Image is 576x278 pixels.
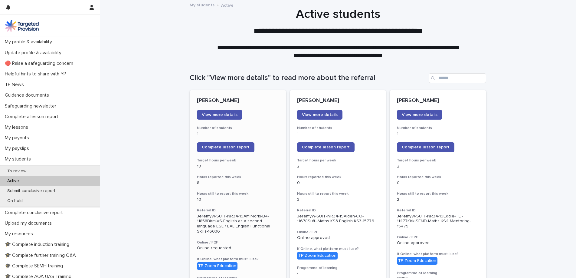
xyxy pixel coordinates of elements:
h3: Programme of learning [397,271,479,276]
a: Complete lesson report [197,142,254,152]
p: 10 [197,197,279,202]
p: - [297,271,379,276]
h3: Target hours per week [297,158,379,163]
p: JeremyW-SUFF-NR34-19Eddie-HD-11477Kirk-SEND-Maths KS4 Mentoring-15475 [397,214,479,229]
p: Online approved [397,240,479,246]
p: 0 [297,180,379,186]
p: My students [2,156,36,162]
p: [PERSON_NAME] [197,98,279,104]
h3: If Online, what platform must I use? [197,257,279,262]
h3: If Online, what platform must I use? [297,247,379,251]
p: JeremyW-SUFF-NR34-19Aiden-CO-11678Suff--Maths KS3 English KS3-15776 [297,214,379,224]
a: My students [190,1,214,8]
h3: Referral ID [397,208,479,213]
h1: Active students [190,7,486,22]
span: Complete lesson report [202,145,250,149]
p: [PERSON_NAME] [297,98,379,104]
p: 0 [397,180,479,186]
h3: Hours still to report this week [297,191,379,196]
p: Safeguarding newsletter [2,103,61,109]
p: My resources [2,231,38,237]
p: 2 [397,197,479,202]
p: TP News [2,82,29,88]
p: Active [221,2,234,8]
p: Complete a lesson report [2,114,63,120]
a: View more details [297,110,342,120]
div: TP Zoom Education [397,257,437,265]
p: 2 [297,164,379,169]
div: TP Zoom Education [197,262,237,270]
p: To review [2,169,31,174]
span: View more details [302,113,338,117]
h3: Number of students [197,126,279,131]
p: Complete conclusive report [2,210,68,216]
span: View more details [402,113,437,117]
p: My profile & availability [2,39,57,45]
h3: Hours reported this week [397,175,479,180]
a: View more details [197,110,242,120]
p: Submit conclusive report [2,188,60,194]
span: View more details [202,113,237,117]
a: Complete lesson report [297,142,355,152]
p: My lessons [2,124,33,130]
p: 🎓 Complete induction training [2,242,74,247]
p: My payslips [2,146,34,151]
h3: Online / F2F [397,235,479,240]
h1: Click "View more details" to read more about the referral [190,74,426,82]
h3: Referral ID [197,208,279,213]
a: Complete lesson report [397,142,454,152]
h3: Target hours per week [397,158,479,163]
h3: Programme of learning [297,266,379,270]
h3: If Online, what platform must I use? [397,252,479,256]
p: Upload my documents [2,220,57,226]
p: Helpful hints to share with YP [2,71,71,77]
p: 2 [397,164,479,169]
p: 🎓 Complete SEMH training [2,263,68,269]
p: 🎓 Complete further training Q&A [2,253,81,258]
span: Complete lesson report [302,145,350,149]
h3: Number of students [397,126,479,131]
input: Search [429,73,486,83]
p: JeremyW-SUFF-NR34-19Amir-Idris-B4-11858Birm-VS-English as a second language ESL / EAL English Fun... [197,214,279,234]
p: 1 [397,131,479,137]
p: Online approved [297,235,379,240]
p: 8 [197,180,279,186]
p: 2 [297,197,379,202]
h3: Hours reported this week [297,175,379,180]
a: View more details [397,110,442,120]
p: 18 [197,164,279,169]
img: M5nRWzHhSzIhMunXDL62 [5,20,39,32]
p: 1 [197,131,279,137]
p: My payouts [2,135,34,141]
h3: Hours still to report this week [197,191,279,196]
p: 1 [297,131,379,137]
p: Active [2,178,24,184]
h3: Referral ID [297,208,379,213]
h3: Online / F2F [297,230,379,235]
p: Guidance documents [2,92,54,98]
p: 🔴 Raise a safeguarding concern [2,61,78,66]
p: [PERSON_NAME] [397,98,479,104]
h3: Hours reported this week [197,175,279,180]
span: Complete lesson report [402,145,450,149]
div: TP Zoom Education [297,252,338,260]
h3: Hours still to report this week [397,191,479,196]
p: Online requested [197,246,279,251]
h3: Target hours per week [197,158,279,163]
p: Update profile & availability [2,50,66,56]
h3: Online / F2F [197,240,279,245]
p: On hold [2,198,28,204]
h3: Number of students [297,126,379,131]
